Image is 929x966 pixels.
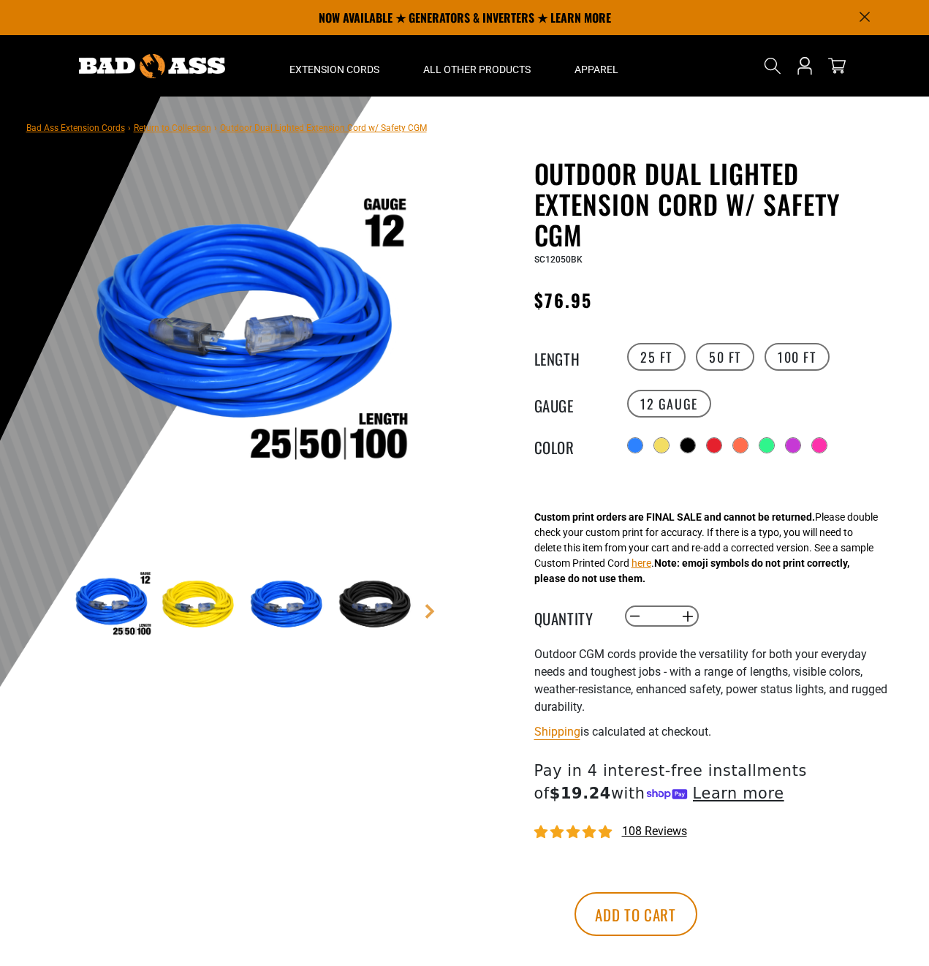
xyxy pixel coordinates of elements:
[534,287,592,313] span: $76.95
[534,826,615,839] span: 4.81 stars
[134,123,211,133] a: Return to Collection
[696,343,754,371] label: 50 FT
[553,35,640,97] summary: Apparel
[627,390,711,418] label: 12 Gauge
[26,118,427,136] nav: breadcrumbs
[534,647,887,714] span: Outdoor CGM cords provide the versatility for both your everyday needs and toughest jobs - with a...
[534,347,607,366] legend: Length
[128,123,131,133] span: ›
[26,123,125,133] a: Bad Ass Extension Cords
[335,563,420,648] img: Black
[622,824,687,838] span: 108 reviews
[246,563,331,648] img: Blue
[422,604,437,619] a: Next
[220,123,427,133] span: Outdoor Dual Lighted Extension Cord w/ Safety CGM
[575,892,697,936] button: Add to cart
[534,510,878,586] div: Please double check your custom print for accuracy. If there is a typo, you will need to delete t...
[627,343,686,371] label: 25 FT
[575,63,618,76] span: Apparel
[534,254,583,265] span: SC12050BK
[423,63,531,76] span: All Other Products
[401,35,553,97] summary: All Other Products
[289,63,379,76] span: Extension Cords
[79,54,225,78] img: Bad Ass Extension Cords
[158,563,243,648] img: Yellow
[268,35,401,97] summary: Extension Cords
[632,556,651,571] button: here
[534,722,892,742] div: is calculated at checkout.
[534,158,892,250] h1: Outdoor Dual Lighted Extension Cord w/ Safety CGM
[534,557,849,584] strong: Note: emoji symbols do not print correctly, please do not use them.
[534,511,815,523] strong: Custom print orders are FINAL SALE and cannot be returned.
[534,436,607,455] legend: Color
[214,123,217,133] span: ›
[765,343,830,371] label: 100 FT
[761,54,784,78] summary: Search
[534,725,580,739] a: Shipping
[534,607,607,626] label: Quantity
[534,394,607,413] legend: Gauge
